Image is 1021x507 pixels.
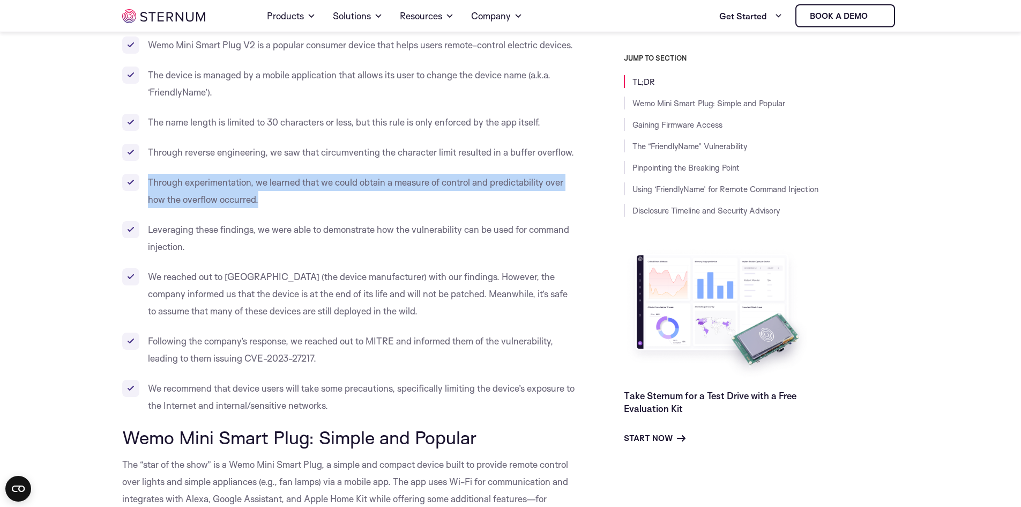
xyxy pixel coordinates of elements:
li: Following the company’s response, we reached out to MITRE and informed them of the vulnerability,... [122,333,576,367]
a: TL;DR [632,77,655,87]
a: Disclosure Timeline and Security Advisory [632,205,780,216]
h3: JUMP TO SECTION [624,54,899,62]
a: Gaining Firmware Access [632,120,722,130]
img: sternum iot [872,12,881,20]
li: Through reverse engineering, we saw that circumventing the character limit resulted in a buffer o... [122,144,576,161]
a: The “FriendlyName” Vulnerability [632,141,747,151]
li: Through experimentation, we learned that we could obtain a measure of control and predictability ... [122,174,576,208]
button: Open CMP widget [5,476,31,502]
a: Pinpointing the Breaking Point [632,163,740,173]
a: Book a demo [795,4,895,27]
a: Resources [400,1,454,31]
a: Solutions [333,1,383,31]
a: Get Started [719,5,782,27]
li: We reached out to [GEOGRAPHIC_DATA] (the device manufacturer) with our findings. However, the com... [122,268,576,320]
h2: Wemo Mini Smart Plug: Simple and Popular [122,427,576,447]
a: Take Sternum for a Test Drive with a Free Evaluation Kit [624,390,796,414]
li: We recommend that device users will take some precautions, specifically limiting the device’s exp... [122,380,576,414]
a: Start Now [624,431,685,444]
a: Company [471,1,523,31]
img: Take Sternum for a Test Drive with a Free Evaluation Kit [624,247,811,380]
a: Wemo Mini Smart Plug: Simple and Popular [632,98,785,108]
a: Using ‘FriendlyName’ for Remote Command Injection [632,184,818,194]
a: Products [267,1,316,31]
img: sternum iot [122,9,205,23]
li: Wemo Mini Smart Plug V2 is a popular consumer device that helps users remote-control electric dev... [122,36,576,54]
li: The name length is limited to 30 characters or less, but this rule is only enforced by the app it... [122,114,576,131]
li: Leveraging these findings, we were able to demonstrate how the vulnerability can be used for comm... [122,221,576,255]
li: The device is managed by a mobile application that allows its user to change the device name (a.k... [122,67,576,101]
